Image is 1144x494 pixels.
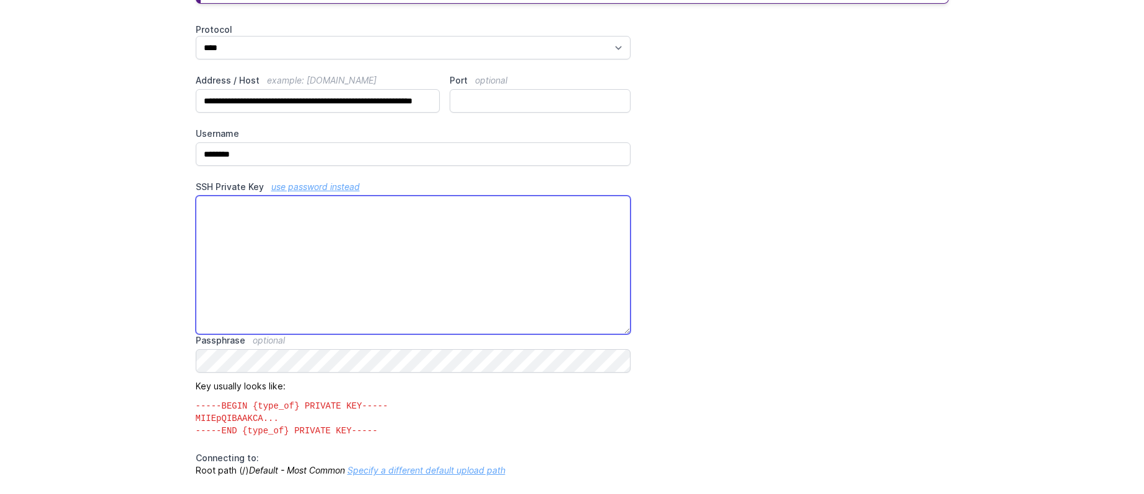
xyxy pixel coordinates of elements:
[196,392,631,437] code: -----BEGIN {type_of} PRIVATE KEY----- MIIEpQIBAAKCA... -----END {type_of} PRIVATE KEY-----
[450,74,631,87] label: Port
[267,75,377,85] span: example: [DOMAIN_NAME]
[196,181,631,193] label: SSH Private Key
[347,465,505,475] a: Specify a different default upload path
[253,335,285,345] span: optional
[196,334,631,347] label: Passphrase
[475,75,507,85] span: optional
[271,181,360,192] a: use password instead
[196,373,631,437] p: Key usually looks like:
[196,452,631,477] p: Root path (/)
[196,24,631,36] label: Protocol
[249,465,345,475] i: Default - Most Common
[1082,432,1129,479] iframe: Drift Widget Chat Controller
[196,128,631,140] label: Username
[196,74,440,87] label: Address / Host
[196,453,259,463] span: Connecting to:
